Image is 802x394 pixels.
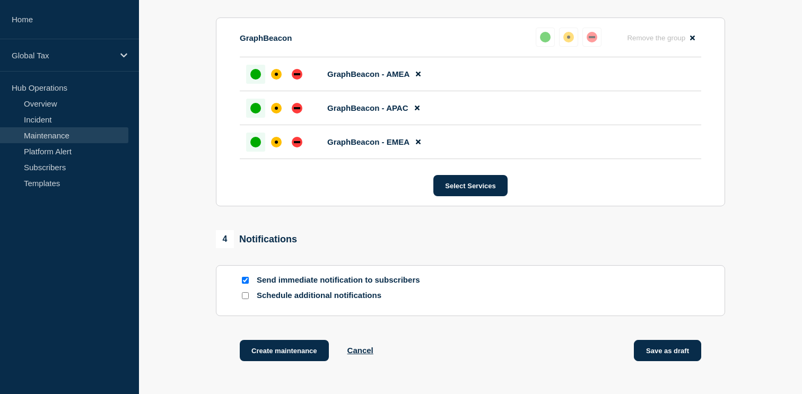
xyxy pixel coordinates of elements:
div: up [540,32,551,42]
div: affected [271,69,282,80]
span: GraphBeacon - APAC [327,103,408,112]
div: affected [563,32,574,42]
div: down [292,137,302,147]
div: up [250,69,261,80]
button: up [536,28,555,47]
div: affected [271,137,282,147]
div: affected [271,103,282,113]
button: Create maintenance [240,340,329,361]
p: GraphBeacon [240,33,292,42]
p: Schedule additional notifications [257,291,426,301]
div: down [292,69,302,80]
button: Select Services [433,175,507,196]
div: down [292,103,302,113]
span: 4 [216,230,234,248]
div: down [587,32,597,42]
p: Send immediate notification to subscribers [257,275,426,285]
button: Remove the group [621,28,701,48]
div: Notifications [216,230,297,248]
button: Cancel [347,346,373,355]
span: GraphBeacon - AMEA [327,69,409,78]
button: down [582,28,601,47]
span: GraphBeacon - EMEA [327,137,409,146]
div: up [250,103,261,113]
input: Send immediate notification to subscribers [242,277,249,284]
button: affected [559,28,578,47]
p: Global Tax [12,51,114,60]
div: up [250,137,261,147]
input: Schedule additional notifications [242,292,249,299]
button: Save as draft [634,340,701,361]
span: Remove the group [627,34,685,42]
